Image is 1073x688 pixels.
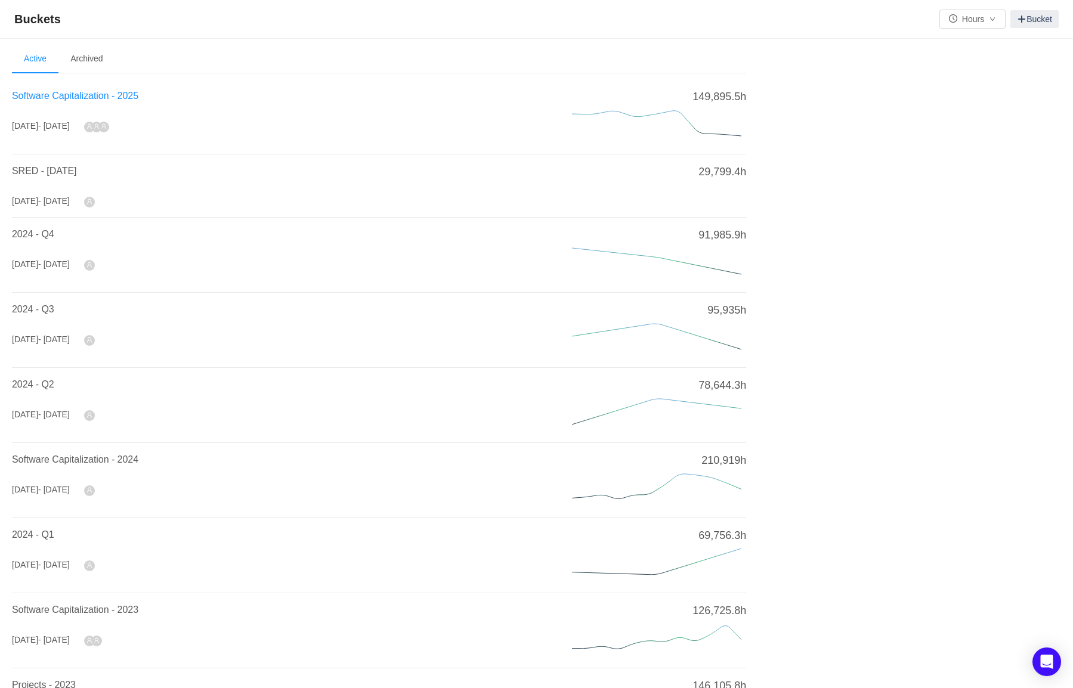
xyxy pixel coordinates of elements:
a: 2024 - Q1 [12,529,54,540]
div: [DATE] [12,195,70,207]
a: 2024 - Q4 [12,229,54,239]
i: icon: user [86,487,92,493]
a: 2024 - Q2 [12,379,54,389]
a: Software Capitalization - 2024 [12,454,138,464]
i: icon: user [86,262,92,268]
a: Software Capitalization - 2025 [12,91,138,101]
span: 149,895.5h [692,89,746,105]
button: icon: clock-circleHoursicon: down [939,10,1006,29]
i: icon: user [86,199,92,204]
i: icon: user [86,637,92,643]
div: [DATE] [12,484,70,496]
span: 210,919h [701,453,746,469]
div: [DATE] [12,634,70,646]
span: - [DATE] [38,560,70,569]
span: - [DATE] [38,334,70,344]
span: Buckets [14,10,68,29]
span: 69,756.3h [698,528,746,544]
i: icon: user [101,123,107,129]
li: Active [12,45,58,73]
a: 2024 - Q3 [12,304,54,314]
i: icon: user [86,412,92,418]
span: 91,985.9h [698,227,746,243]
a: Software Capitalization - 2023 [12,605,138,615]
span: - [DATE] [38,410,70,419]
div: [DATE] [12,258,70,271]
i: icon: user [86,337,92,343]
div: [DATE] [12,120,70,132]
div: [DATE] [12,333,70,346]
span: - [DATE] [38,196,70,206]
i: icon: user [94,123,100,129]
a: Bucket [1010,10,1059,28]
li: Archived [58,45,115,73]
i: icon: user [86,562,92,568]
div: Open Intercom Messenger [1032,647,1061,676]
i: icon: user [86,123,92,129]
span: 78,644.3h [698,377,746,393]
span: 29,799.4h [698,164,746,180]
span: 126,725.8h [692,603,746,619]
span: 95,935h [707,302,746,318]
span: - [DATE] [38,485,70,494]
a: SRED - [DATE] [12,166,76,176]
span: - [DATE] [38,635,70,644]
span: - [DATE] [38,121,70,131]
span: - [DATE] [38,259,70,269]
div: [DATE] [12,408,70,421]
i: icon: user [94,637,100,643]
div: [DATE] [12,559,70,571]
